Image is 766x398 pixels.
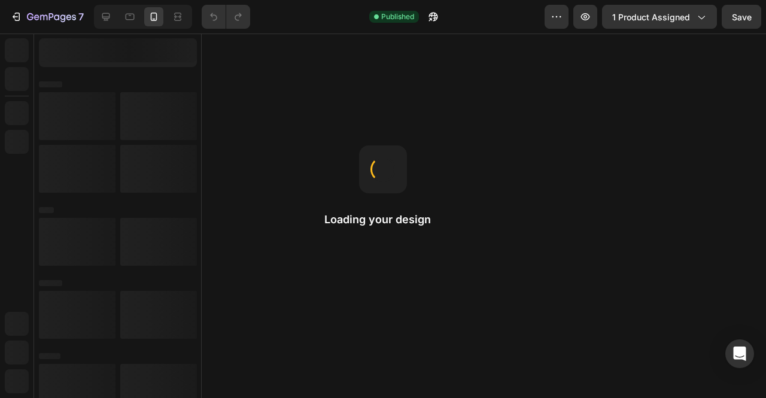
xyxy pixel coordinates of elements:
[5,5,89,29] button: 7
[725,339,754,368] div: Open Intercom Messenger
[202,5,250,29] div: Undo/Redo
[722,5,761,29] button: Save
[732,12,752,22] span: Save
[381,11,414,22] span: Published
[78,10,84,24] p: 7
[612,11,690,23] span: 1 product assigned
[324,212,442,227] h2: Loading your design
[602,5,717,29] button: 1 product assigned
